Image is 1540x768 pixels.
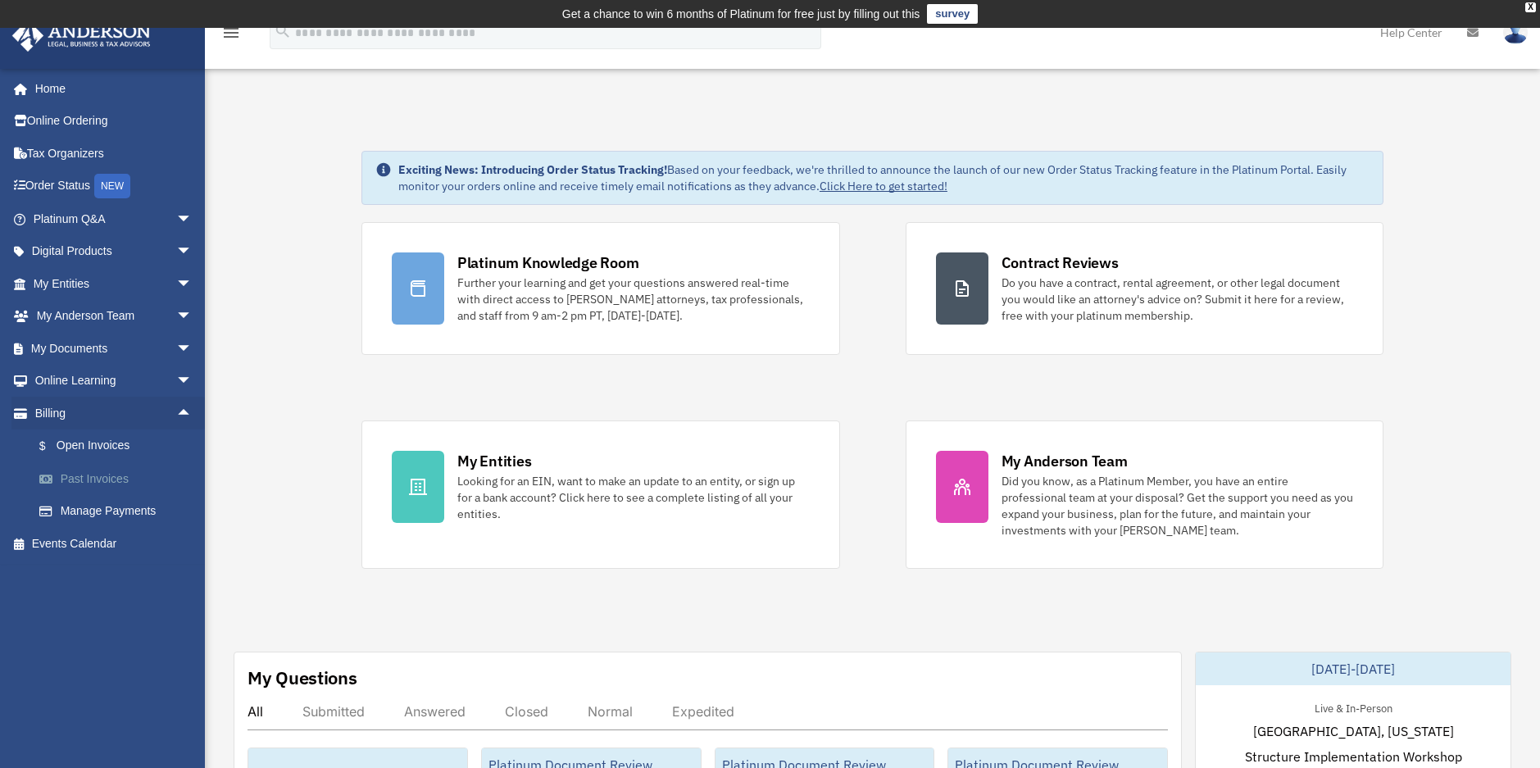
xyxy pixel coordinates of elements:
a: Click Here to get started! [820,179,947,193]
a: Past Invoices [23,462,217,495]
div: Closed [505,703,548,720]
span: arrow_drop_down [176,202,209,236]
img: User Pic [1503,20,1528,44]
a: Digital Productsarrow_drop_down [11,235,217,268]
a: My Documentsarrow_drop_down [11,332,217,365]
div: Live & In-Person [1302,698,1406,716]
a: Events Calendar [11,527,217,560]
span: arrow_drop_up [176,397,209,430]
div: Normal [588,703,633,720]
a: My Entitiesarrow_drop_down [11,267,217,300]
span: $ [48,436,57,457]
div: Expedited [672,703,734,720]
div: Looking for an EIN, want to make an update to an entity, or sign up for a bank account? Click her... [457,473,810,522]
div: Submitted [302,703,365,720]
a: Platinum Q&Aarrow_drop_down [11,202,217,235]
a: Manage Payments [23,495,217,528]
strong: Exciting News: Introducing Order Status Tracking! [398,162,667,177]
a: survey [927,4,978,24]
a: Tax Organizers [11,137,217,170]
div: close [1525,2,1536,12]
a: Platinum Knowledge Room Further your learning and get your questions answered real-time with dire... [361,222,840,355]
i: menu [221,23,241,43]
span: arrow_drop_down [176,267,209,301]
div: Did you know, as a Platinum Member, you have an entire professional team at your disposal? Get th... [1002,473,1354,539]
div: Based on your feedback, we're thrilled to announce the launch of our new Order Status Tracking fe... [398,161,1370,194]
div: My Anderson Team [1002,451,1128,471]
div: Platinum Knowledge Room [457,252,639,273]
div: Do you have a contract, rental agreement, or other legal document you would like an attorney's ad... [1002,275,1354,324]
a: Home [11,72,209,105]
a: Online Learningarrow_drop_down [11,365,217,398]
a: My Anderson Team Did you know, as a Platinum Member, you have an entire professional team at your... [906,420,1384,569]
span: [GEOGRAPHIC_DATA], [US_STATE] [1253,721,1454,741]
span: arrow_drop_down [176,365,209,398]
a: My Entities Looking for an EIN, want to make an update to an entity, or sign up for a bank accoun... [361,420,840,569]
div: Get a chance to win 6 months of Platinum for free just by filling out this [562,4,920,24]
a: Online Ordering [11,105,217,138]
a: Billingarrow_drop_up [11,397,217,429]
div: Contract Reviews [1002,252,1119,273]
span: arrow_drop_down [176,235,209,269]
div: My Questions [248,666,357,690]
i: search [274,22,292,40]
div: NEW [94,174,130,198]
a: My Anderson Teamarrow_drop_down [11,300,217,333]
div: Further your learning and get your questions answered real-time with direct access to [PERSON_NAM... [457,275,810,324]
a: menu [221,29,241,43]
span: Structure Implementation Workshop [1245,747,1462,766]
span: arrow_drop_down [176,300,209,334]
div: All [248,703,263,720]
img: Anderson Advisors Platinum Portal [7,20,156,52]
div: Answered [404,703,466,720]
span: arrow_drop_down [176,332,209,366]
a: Order StatusNEW [11,170,217,203]
a: Contract Reviews Do you have a contract, rental agreement, or other legal document you would like... [906,222,1384,355]
a: $Open Invoices [23,429,217,463]
div: My Entities [457,451,531,471]
div: [DATE]-[DATE] [1196,652,1510,685]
